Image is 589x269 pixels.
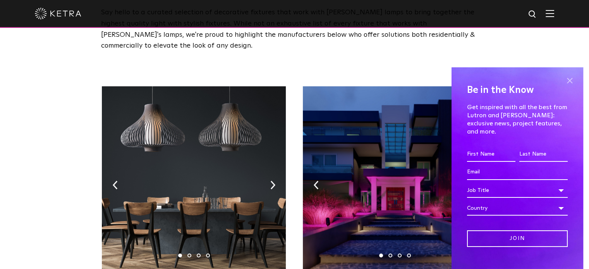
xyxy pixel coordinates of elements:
input: Join [467,230,568,247]
img: search icon [528,10,537,19]
div: Job Title [467,183,568,198]
h4: Be in the Know [467,83,568,98]
img: arrow-right-black.svg [270,181,275,189]
img: ketra-logo-2019-white [35,8,81,19]
p: Get inspired with all the best from Lutron and [PERSON_NAME]: exclusive news, project features, a... [467,103,568,135]
input: Last Name [519,147,568,162]
input: First Name [467,147,515,162]
img: arrow-left-black.svg [113,181,118,189]
img: arrow-left-black.svg [314,181,319,189]
div: Say hello to a curated selection of decorative fixtures that work with [PERSON_NAME] lamps to bri... [101,7,488,51]
img: Hamburger%20Nav.svg [546,10,554,17]
input: Email [467,165,568,180]
div: Country [467,201,568,216]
